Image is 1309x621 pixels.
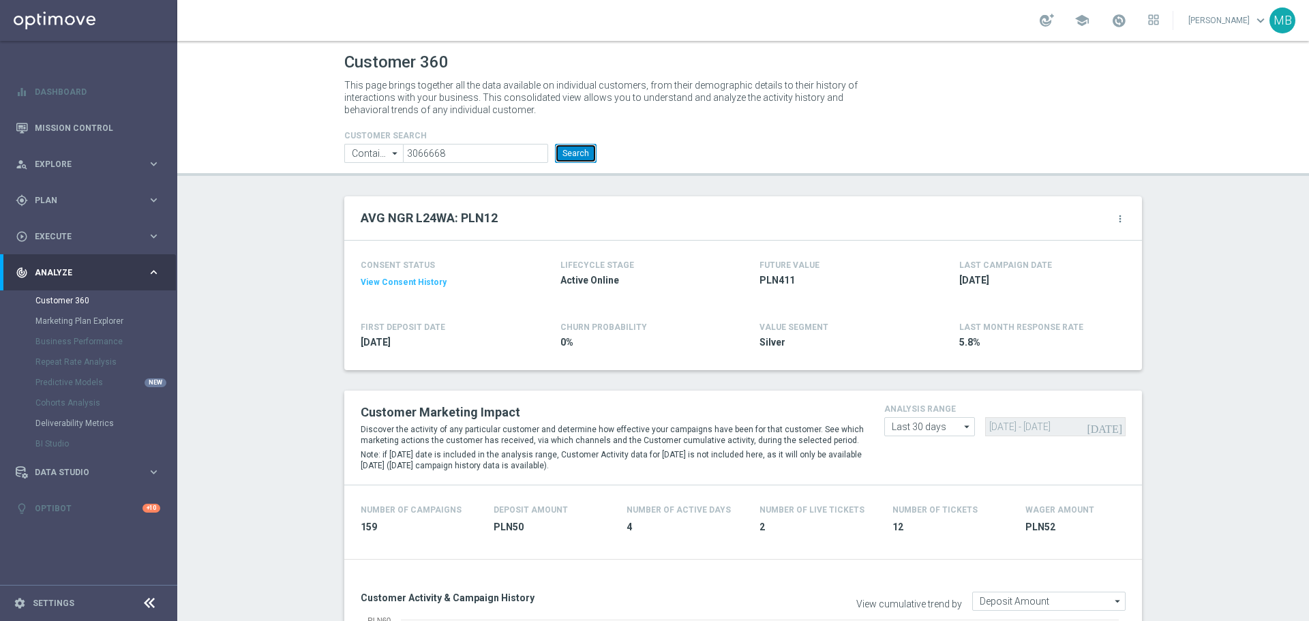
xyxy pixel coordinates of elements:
[627,505,731,515] h4: Number of Active Days
[16,267,28,279] i: track_changes
[361,404,864,421] h2: Customer Marketing Impact
[15,123,161,134] button: Mission Control
[361,322,445,332] h4: FIRST DEPOSIT DATE
[16,158,147,170] div: Explore
[15,267,161,278] button: track_changes Analyze keyboard_arrow_right
[389,145,402,162] i: arrow_drop_down
[1111,592,1125,610] i: arrow_drop_down
[35,196,147,205] span: Plan
[35,110,160,146] a: Mission Control
[361,336,520,349] span: 2024-05-27
[147,266,160,279] i: keyboard_arrow_right
[1253,13,1268,28] span: keyboard_arrow_down
[856,599,962,610] label: View cumulative trend by
[15,503,161,514] button: lightbulb Optibot +10
[16,502,28,515] i: lightbulb
[884,404,1126,414] h4: analysis range
[361,260,520,270] h4: CONSENT STATUS
[16,490,160,526] div: Optibot
[560,322,647,332] span: CHURN PROBABILITY
[959,260,1052,270] h4: LAST CAMPAIGN DATE
[142,504,160,513] div: +10
[560,260,634,270] h4: LIFECYCLE STAGE
[16,110,160,146] div: Mission Control
[16,158,28,170] i: person_search
[560,274,720,287] span: Active Online
[959,322,1083,332] span: LAST MONTH RESPONSE RATE
[15,87,161,97] button: equalizer Dashboard
[35,74,160,110] a: Dashboard
[884,417,975,436] input: analysis range
[16,230,147,243] div: Execute
[147,466,160,479] i: keyboard_arrow_right
[147,157,160,170] i: keyboard_arrow_right
[35,352,176,372] div: Repeat Rate Analysis
[759,521,876,534] span: 2
[560,336,720,349] span: 0%
[892,521,1009,534] span: 12
[759,505,864,515] h4: Number Of Live Tickets
[494,521,610,534] span: PLN50
[16,74,160,110] div: Dashboard
[959,336,1119,349] span: 5.8%
[361,424,864,446] p: Discover the activity of any particular customer and determine how effective your campaigns have ...
[403,144,548,163] input: Enter CID, Email, name or phone
[959,274,1119,287] span: 2025-08-21
[145,378,166,387] div: NEW
[35,311,176,331] div: Marketing Plan Explorer
[14,597,26,609] i: settings
[35,393,176,413] div: Cohorts Analysis
[627,521,743,534] span: 4
[35,434,176,454] div: BI Studio
[361,449,864,471] p: Note: if [DATE] date is included in the analysis range, Customer Activity data for [DATE] is not ...
[35,468,147,476] span: Data Studio
[759,260,819,270] h4: FUTURE VALUE
[35,490,142,526] a: Optibot
[16,194,28,207] i: gps_fixed
[147,230,160,243] i: keyboard_arrow_right
[15,159,161,170] button: person_search Explore keyboard_arrow_right
[361,210,498,226] h2: AVG NGR L24WA: PLN12
[16,230,28,243] i: play_circle_outline
[15,467,161,478] button: Data Studio keyboard_arrow_right
[361,592,733,604] h3: Customer Activity & Campaign History
[361,521,477,534] span: 159
[16,267,147,279] div: Analyze
[1074,13,1089,28] span: school
[15,195,161,206] button: gps_fixed Plan keyboard_arrow_right
[35,372,176,393] div: Predictive Models
[35,295,142,306] a: Customer 360
[35,269,147,277] span: Analyze
[15,231,161,242] div: play_circle_outline Execute keyboard_arrow_right
[344,131,597,140] h4: CUSTOMER SEARCH
[35,232,147,241] span: Execute
[759,336,919,349] span: Silver
[35,413,176,434] div: Deliverability Metrics
[1187,10,1269,31] a: [PERSON_NAME]keyboard_arrow_down
[344,79,869,116] p: This page brings together all the data available on individual customers, from their demographic ...
[892,505,978,515] h4: Number Of Tickets
[1025,521,1142,534] span: PLN52
[361,277,447,288] button: View Consent History
[35,160,147,168] span: Explore
[35,331,176,352] div: Business Performance
[494,505,568,515] h4: Deposit Amount
[33,599,74,607] a: Settings
[16,194,147,207] div: Plan
[361,505,462,515] h4: Number of Campaigns
[961,418,974,436] i: arrow_drop_down
[147,194,160,207] i: keyboard_arrow_right
[344,144,403,163] input: Contains
[35,316,142,327] a: Marketing Plan Explorer
[759,322,828,332] h4: VALUE SEGMENT
[16,466,147,479] div: Data Studio
[16,86,28,98] i: equalizer
[35,290,176,311] div: Customer 360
